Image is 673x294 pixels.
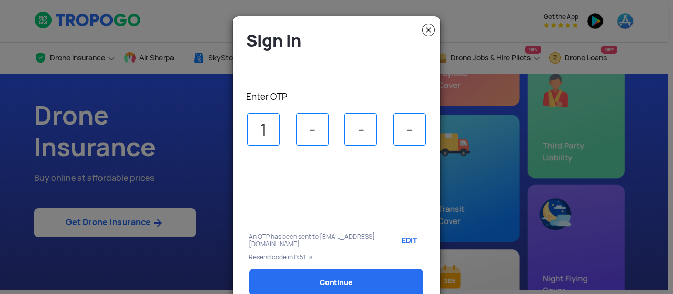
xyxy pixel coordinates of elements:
[392,227,424,254] a: EDIT
[247,113,280,146] input: -
[246,30,432,52] h4: Sign In
[246,91,432,103] p: Enter OTP
[249,254,424,261] p: Resend code in 0:51 s
[344,113,377,146] input: -
[296,113,329,146] input: -
[393,113,426,146] input: -
[422,24,435,36] img: close
[249,233,375,248] p: An OTP has been sent to [EMAIL_ADDRESS][DOMAIN_NAME]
